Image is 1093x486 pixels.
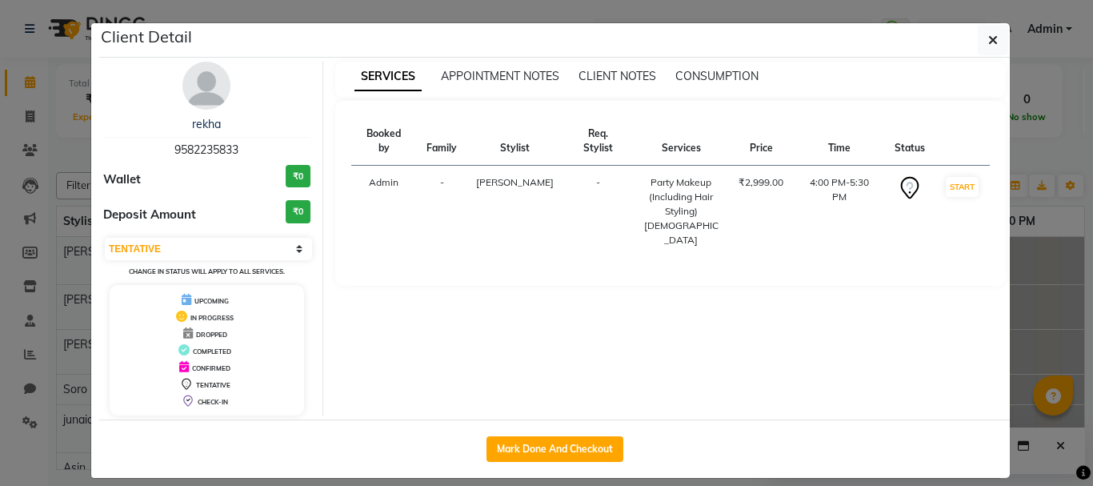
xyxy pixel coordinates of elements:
[193,347,231,355] span: COMPLETED
[486,436,623,462] button: Mark Done And Checkout
[196,381,230,389] span: TENTATIVE
[196,331,227,339] span: DROPPED
[885,117,935,166] th: Status
[466,117,563,166] th: Stylist
[441,69,559,83] span: APPOINTMENT NOTES
[643,175,719,247] div: Party Makeup (Including Hair Styling) [DEMOGRAPHIC_DATA]
[417,166,466,258] td: -
[563,166,633,258] td: -
[174,143,238,157] span: 9582235833
[198,398,228,406] span: CHECK-IN
[286,200,310,223] h3: ₹0
[103,206,196,224] span: Deposit Amount
[563,117,633,166] th: Req. Stylist
[729,117,793,166] th: Price
[946,177,979,197] button: START
[579,69,656,83] span: CLIENT NOTES
[675,69,759,83] span: CONSUMPTION
[182,62,230,110] img: avatar
[793,117,885,166] th: Time
[101,25,192,49] h5: Client Detail
[739,175,783,190] div: ₹2,999.00
[192,117,221,131] a: rekha
[103,171,141,189] span: Wallet
[192,364,230,372] span: CONFIRMED
[194,297,229,305] span: UPCOMING
[417,117,466,166] th: Family
[286,165,310,188] h3: ₹0
[351,117,418,166] th: Booked by
[633,117,729,166] th: Services
[793,166,885,258] td: 4:00 PM-5:30 PM
[129,267,285,275] small: Change in status will apply to all services.
[190,314,234,322] span: IN PROGRESS
[476,176,554,188] span: [PERSON_NAME]
[351,166,418,258] td: Admin
[354,62,422,91] span: SERVICES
